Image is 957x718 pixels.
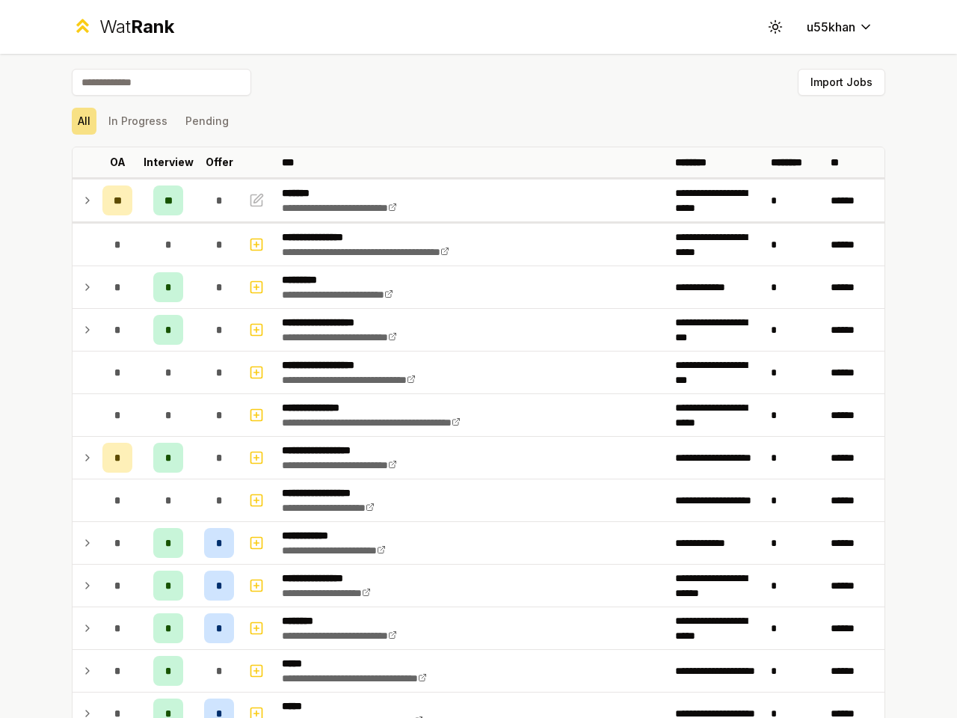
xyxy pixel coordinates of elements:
button: u55khan [795,13,885,40]
button: Pending [179,108,235,135]
div: Wat [99,15,174,39]
a: WatRank [72,15,174,39]
span: u55khan [807,18,855,36]
button: Import Jobs [798,69,885,96]
p: Interview [144,155,194,170]
span: Rank [131,16,174,37]
button: In Progress [102,108,173,135]
p: OA [110,155,126,170]
p: Offer [206,155,233,170]
button: All [72,108,96,135]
